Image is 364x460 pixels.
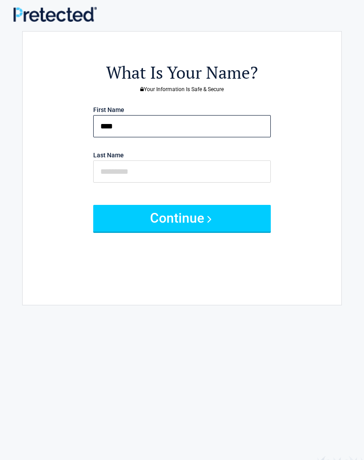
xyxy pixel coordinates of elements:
[93,205,271,232] button: Continue
[93,152,124,158] label: Last Name
[13,7,97,22] img: Main Logo
[27,61,337,84] h2: What Is Your Name?
[27,87,337,92] h3: Your Information Is Safe & Secure
[93,107,124,113] label: First Name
